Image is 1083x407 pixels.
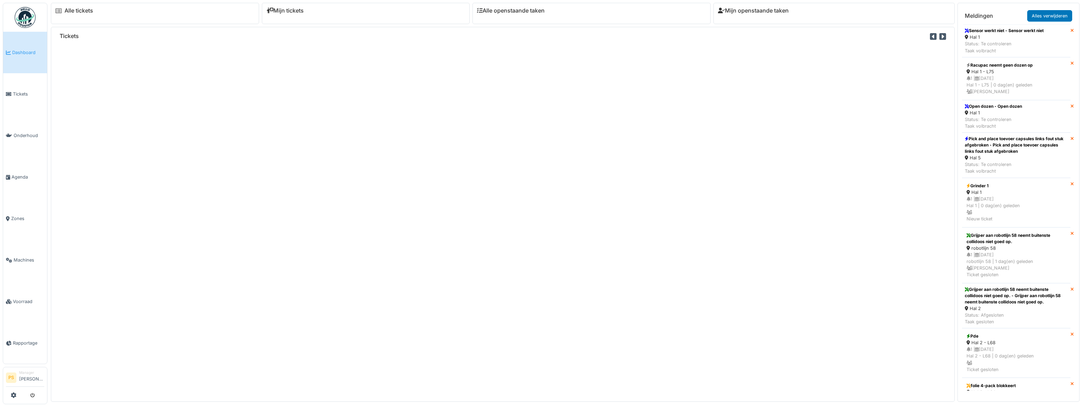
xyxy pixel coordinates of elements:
div: Hal 2 - L64 [967,389,1066,395]
div: Manager [19,370,44,375]
div: Status: Te controleren Taak volbracht [965,161,1068,174]
div: folie 4-pack blokkeert [967,383,1066,389]
a: Onderhoud [3,115,47,156]
span: Voorraad [13,298,44,305]
a: Machines [3,239,47,281]
a: Rapportage [3,322,47,364]
div: Hal 2 [965,305,1068,312]
div: Hal 1 [965,110,1022,116]
span: Machines [14,257,44,263]
div: Hal 1 [965,34,1044,40]
li: [PERSON_NAME] [19,370,44,385]
a: Alles verwijderen [1027,10,1072,22]
a: PS Manager[PERSON_NAME] [6,370,44,387]
a: Grinder 1 Hal 1 1 |[DATE]Hal 1 | 0 dag(en) geleden Nieuw ticket [962,178,1070,227]
div: 1 | [DATE] Hal 1 - L75 | 0 dag(en) geleden [PERSON_NAME] [967,75,1066,95]
a: Zones [3,198,47,239]
div: Pde [967,333,1066,339]
div: Grinder 1 [967,183,1066,189]
li: PS [6,372,16,383]
span: Rapportage [13,340,44,346]
a: Agenda [3,156,47,198]
div: Racupac neemt geen dozen op [967,62,1066,68]
img: Badge_color-CXgf-gQk.svg [15,7,36,28]
div: Sensor werkt niet - Sensor werkt niet [965,28,1044,34]
div: 1 | [DATE] robotlijn 58 | 1 dag(en) geleden [PERSON_NAME] Ticket gesloten [967,251,1066,278]
span: Zones [11,215,44,222]
span: Tickets [13,91,44,97]
a: Mijn tickets [266,7,304,14]
h6: Meldingen [965,13,993,19]
a: Pde Hal 2 - L68 1 |[DATE]Hal 2 - L68 | 0 dag(en) geleden Ticket gesloten [962,328,1070,378]
div: Status: Te controleren Taak volbracht [965,40,1044,54]
div: Hal 1 [967,189,1066,196]
a: Grijper aan robotlijn 58 neemt buitenste collidoos niet goed op. - Grijper aan robotlijn 58 neemt... [962,283,1070,329]
a: Grijper aan robotlijn 58 neemt buitenste collidoos niet goed op. robotlijn 58 1 |[DATE]robotlijn ... [962,227,1070,283]
div: robotlijn 58 [967,245,1066,251]
div: 1 | [DATE] Hal 1 | 0 dag(en) geleden Nieuw ticket [967,196,1066,223]
div: Status: Afgesloten Taak gesloten [965,312,1068,325]
span: Agenda [12,174,44,180]
div: 1 | [DATE] Hal 2 - L68 | 0 dag(en) geleden Ticket gesloten [967,346,1066,373]
span: Onderhoud [14,132,44,139]
div: Grijper aan robotlijn 58 neemt buitenste collidoos niet goed op. [967,232,1066,245]
a: Pick and place toevoer capsules links fout stuk afgebroken - Pick and place toevoer capsules link... [962,133,1070,178]
a: Voorraad [3,281,47,322]
div: Open dozen - Open dozen [965,103,1022,110]
a: Racupac neemt geen dozen op Hal 1 - L75 1 |[DATE]Hal 1 - L75 | 0 dag(en) geleden [PERSON_NAME] [962,57,1070,100]
a: Sensor werkt niet - Sensor werkt niet Hal 1 Status: Te controlerenTaak volbracht [962,24,1070,57]
div: Hal 5 [965,154,1068,161]
h6: Tickets [60,33,79,39]
a: Dashboard [3,32,47,73]
a: Alle openstaande taken [477,7,545,14]
a: Open dozen - Open dozen Hal 1 Status: Te controlerenTaak volbracht [962,100,1070,133]
a: Tickets [3,73,47,115]
div: Grijper aan robotlijn 58 neemt buitenste collidoos niet goed op. - Grijper aan robotlijn 58 neemt... [965,286,1068,305]
div: Hal 2 - L68 [967,339,1066,346]
span: Dashboard [12,49,44,56]
div: Status: Te controleren Taak volbracht [965,116,1022,129]
div: Pick and place toevoer capsules links fout stuk afgebroken - Pick and place toevoer capsules link... [965,136,1068,154]
a: Mijn openstaande taken [718,7,789,14]
a: Alle tickets [65,7,93,14]
div: Hal 1 - L75 [967,68,1066,75]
